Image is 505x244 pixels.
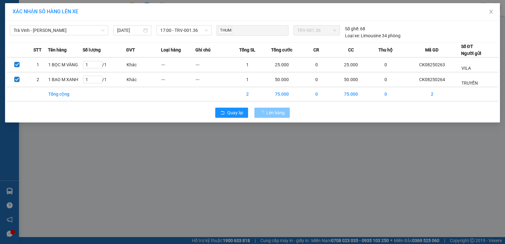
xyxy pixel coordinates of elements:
[403,72,461,87] td: CK08250264
[83,57,126,72] td: / 1
[195,46,211,53] span: Ghi chú
[218,27,232,34] span: THUM
[239,46,255,53] span: Tổng SL
[48,72,83,87] td: 1 BAO M XANH
[403,57,461,72] td: CK08250263
[271,46,292,53] span: Tổng cước
[117,27,142,34] input: 14/08/2025
[334,72,368,87] td: 50.000
[264,57,299,72] td: 25.000
[33,46,42,53] span: STT
[348,46,354,53] span: CC
[195,72,230,87] td: ---
[297,26,336,35] span: TRV-001.36
[126,46,135,53] span: ĐVT
[161,46,181,53] span: Loại hàng
[345,32,360,39] span: Loại xe:
[482,3,500,21] button: Close
[48,87,83,101] td: Tổng cộng
[13,9,78,15] span: XÁC NHẬN SỐ HÀNG LÊN XE
[425,46,438,53] span: Mã GD
[368,87,403,101] td: 0
[368,72,403,87] td: 0
[230,87,265,101] td: 2
[334,57,368,72] td: 25.000
[83,46,101,53] span: Số lượng
[230,72,265,87] td: 1
[126,57,161,72] td: Khác
[378,46,393,53] span: Thu hộ
[264,72,299,87] td: 50.000
[48,57,83,72] td: 1 BỌC M VÀNG
[215,108,248,118] button: rollbackQuay lại
[461,80,478,86] span: TRUYỀN
[230,57,265,72] td: 1
[161,57,196,72] td: ---
[299,72,334,87] td: 0
[489,9,494,14] span: close
[403,87,461,101] td: 2
[313,46,319,53] span: CR
[345,32,401,39] div: Limousine 34 phòng
[259,110,266,115] span: loading
[461,66,471,71] span: VILA
[227,109,243,116] span: Quay lại
[299,57,334,72] td: 0
[27,57,48,72] td: 1
[126,72,161,87] td: Khác
[345,25,365,32] div: 68
[27,72,48,87] td: 2
[160,26,208,35] span: 17:00 - TRV-001.36
[254,108,290,118] button: Lên hàng
[368,57,403,72] td: 0
[14,26,104,35] span: Trà Vinh - Hồ Chí Minh
[195,57,230,72] td: ---
[161,72,196,87] td: ---
[345,25,359,32] span: Số ghế:
[334,87,368,101] td: 75.000
[299,87,334,101] td: 0
[220,110,225,116] span: rollback
[266,109,285,116] span: Lên hàng
[264,87,299,101] td: 75.000
[48,46,67,53] span: Tên hàng
[461,43,481,57] div: Số ĐT Người gửi
[83,72,126,87] td: / 1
